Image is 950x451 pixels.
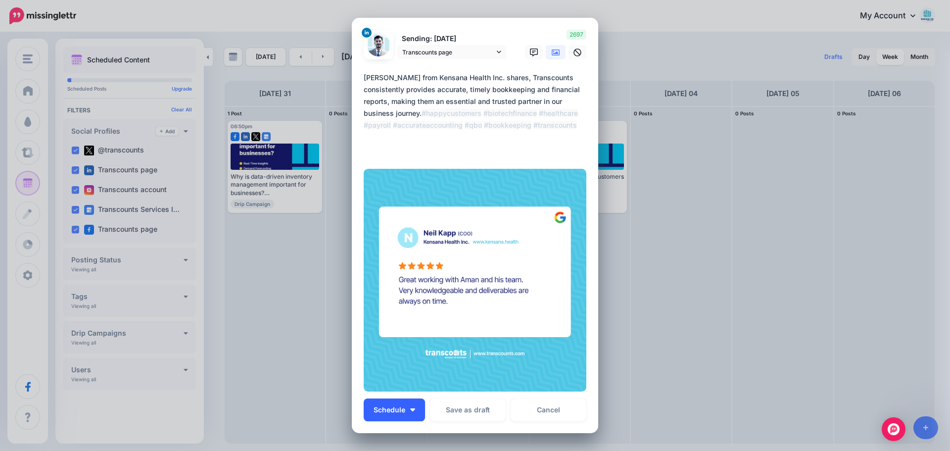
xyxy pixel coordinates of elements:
[397,45,506,59] a: Transcounts page
[567,30,586,40] span: 2697
[511,399,586,421] a: Cancel
[430,399,506,421] button: Save as draft
[364,399,425,421] button: Schedule
[410,408,415,411] img: arrow-down-white.png
[397,33,506,45] p: Sending: [DATE]
[364,169,586,392] img: FR2VVAHFYY44UIHXLJ4GZP6XMKDNKW3P.jpg
[402,47,494,57] span: Transcounts page
[882,417,905,441] div: Open Intercom Messenger
[364,72,591,131] div: [PERSON_NAME] from Kensana Health Inc. shares, Transcounts consistently provides accurate, timely...
[374,406,405,413] span: Schedule
[367,33,390,56] img: 1715705739282-77810.png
